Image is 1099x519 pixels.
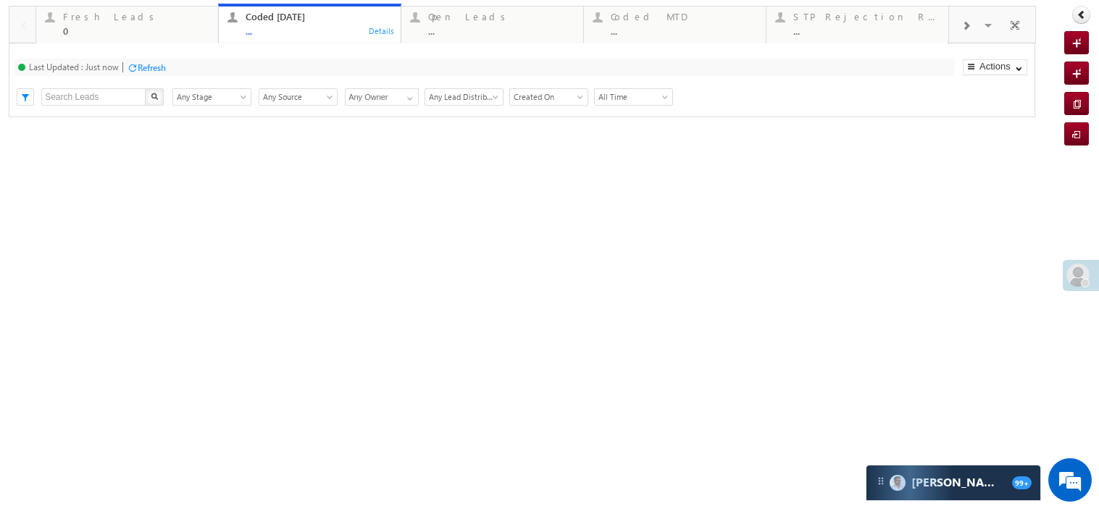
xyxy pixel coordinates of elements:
[536,119,582,138] a: OneKYC
[41,88,146,106] input: Search Leads
[611,122,659,133] span: Lead Quality
[766,7,949,43] a: STP Rejection Reason...
[138,62,166,73] div: Refresh
[594,88,673,106] a: All Time
[963,59,1027,75] button: Actions
[173,90,246,104] span: Any Stage
[583,7,766,43] a: Coded MTD...
[151,93,158,100] img: Search
[78,189,89,195] span: select
[793,11,940,22] div: STP Rejection Reason
[345,88,417,106] div: Owner Filter
[345,88,419,106] input: Type to Search
[368,24,396,37] div: Details
[399,89,417,104] a: Show All Items
[259,88,338,106] a: Any Source
[509,88,588,106] a: Today
[17,125,26,134] input: Check all records
[425,90,498,104] span: Last Activity
[172,88,251,106] a: Any Stage
[428,25,574,36] div: ...
[611,25,757,36] div: ...
[724,122,761,132] span: DRACode
[428,11,574,22] div: Open Leads
[63,11,209,22] div: Fresh Leads
[341,119,408,138] a: Lead Number
[510,90,583,104] span: Today
[297,119,326,138] a: City
[985,119,1029,138] span: Actions
[185,24,213,37] div: Details
[172,88,251,106] div: Lead Stage Filter
[604,119,680,138] a: Lead Quality (sorted descending)
[259,90,333,104] span: Any Source
[1012,476,1032,489] span: 99+
[510,90,583,104] span: Created On
[9,140,1036,164] td: No records match you criteria. to view all your leads.
[611,11,757,22] div: Coded MTD
[218,4,401,44] a: Coded [DATE]...Details
[793,25,940,36] div: ...
[246,11,392,22] div: Coded [DATE]
[876,119,950,138] a: Lead Campaign
[794,119,849,138] a: DRAName
[238,7,272,42] div: Minimize live chat window
[866,465,1041,501] div: carter-dragCarter[PERSON_NAME]99+
[259,88,338,106] div: Lead Source Filter
[75,76,243,95] div: Leave a message
[218,7,401,43] a: Coded [DATE]...
[661,123,673,135] span: (sorted descending)
[401,7,584,43] a: Open Leads...
[972,178,999,203] span: prev
[96,184,212,201] div: 0 - 0 of 0
[25,76,61,95] img: d_60004797649_company_0_60004797649
[246,25,392,36] div: ...
[28,120,86,139] a: Lead Name
[875,476,887,487] img: carter-drag
[264,145,352,157] a: Click here
[222,122,263,132] span: FnO Intent
[425,88,502,106] div: Lead Distribution Filter
[1009,180,1036,203] a: next
[348,122,401,132] span: Lead Number
[440,119,505,138] a: Referral code
[448,122,498,132] span: Referral code
[425,90,498,104] span: Any Lead Distribution
[509,88,588,106] a: Created On
[19,134,264,395] textarea: Type your message and click 'Submit'
[35,4,219,44] a: Fresh Leads0Details
[304,122,319,132] span: City
[35,7,219,43] a: Fresh Leads0
[29,62,119,72] div: Last Updated : Just now
[63,25,209,36] div: 0
[425,88,503,106] a: Any Lead Distribution
[717,119,769,138] a: DRACode
[425,88,503,106] a: Last Activity
[595,90,668,104] span: All Time
[972,180,999,203] a: prev
[543,122,574,132] span: OneKYC
[212,407,263,426] em: Submit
